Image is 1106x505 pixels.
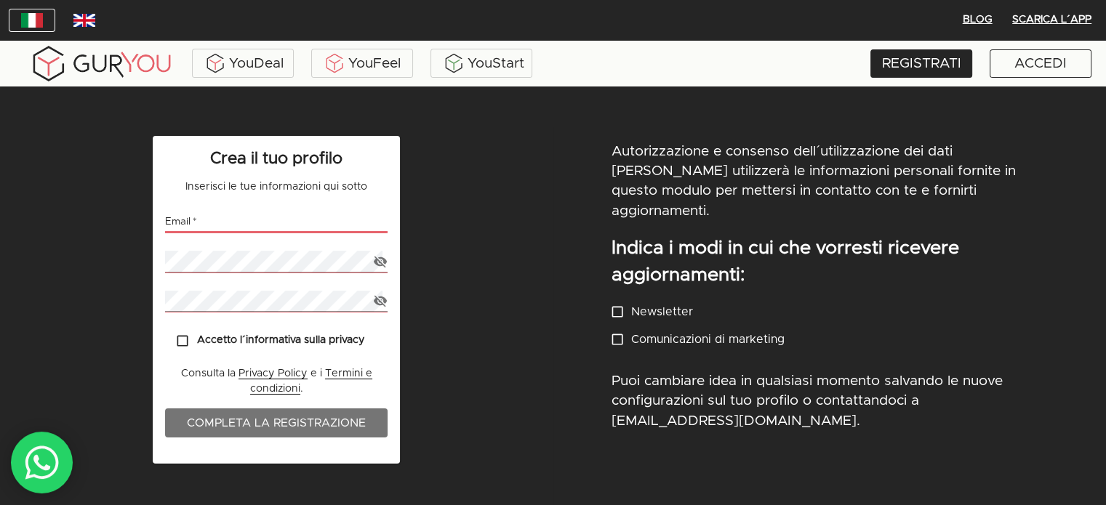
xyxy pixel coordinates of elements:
p: Puoi cambiare idea in qualsiasi momento salvando le nuove configurazioni sul tuo profilo o contat... [612,371,1049,431]
button: Scarica l´App [1006,9,1097,32]
p: Newsletter [631,303,693,320]
div: YouDeal [196,52,290,74]
img: gyLogo01.5aaa2cff.png [29,44,175,84]
img: italy.83948c3f.jpg [21,13,43,28]
a: REGISTRATI [870,49,972,78]
p: Inserisci le tue informazioni qui sotto [165,179,388,195]
a: YouFeel [311,49,413,78]
img: whatsAppIcon.04b8739f.svg [24,445,60,481]
span: Scarica l´App [1012,11,1091,29]
p: [PERSON_NAME] utilizzerà le informazioni personali fornite in questo modulo per mettersi in conta... [612,161,1049,221]
a: Termini e condizioni [250,368,372,395]
p: Comunicazioni di marketing [631,331,785,348]
button: BLOG [954,9,1001,32]
img: ALVAdSatItgsAAAAAElFTkSuQmCC [204,52,226,74]
a: Privacy Policy [239,368,308,379]
span: BLOG [960,11,995,29]
div: Widget chat [845,337,1106,505]
img: KDuXBJLpDstiOJIlCPq11sr8c6VfEN1ke5YIAoPlCPqmrDPlQeIQgHlNqkP7FCiAKJQRHlC7RCaiHTHAlEEQLmFuo+mIt2xQB... [324,52,345,74]
p: Autorizzazione e consenso dell´utilizzazione dei dati [612,142,953,161]
iframe: Chat Widget [845,337,1106,505]
p: Indica i modi in cui che vorresti ricevere aggiornamenti: [612,235,1049,288]
img: BxzlDwAAAAABJRU5ErkJggg== [443,52,465,74]
p: Consulta la e i . [165,366,388,396]
img: wDv7cRK3VHVvwAAACV0RVh0ZGF0ZTpjcmVhdGUAMjAxOC0wMy0yNVQwMToxNzoxMiswMDowMGv4vjwAAAAldEVYdGRhdGU6bW... [73,14,95,27]
p: Accetto l´informativa sulla privacy [197,333,365,349]
div: YouStart [434,52,529,74]
a: YouDeal [192,49,294,78]
div: YouFeel [315,52,409,74]
a: ACCEDI [990,49,1091,78]
p: Crea il tuo profilo [165,148,388,171]
a: YouStart [430,49,532,78]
